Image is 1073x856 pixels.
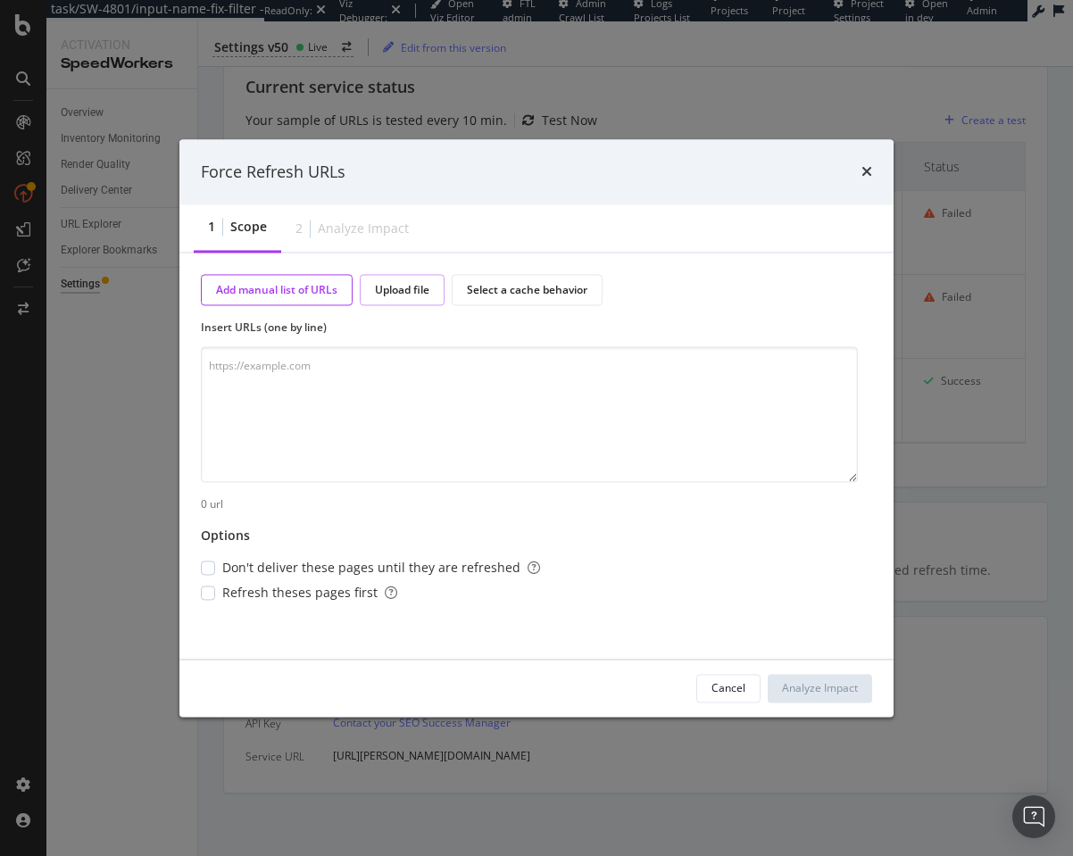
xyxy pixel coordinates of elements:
[208,219,215,237] div: 1
[179,139,894,717] div: modal
[295,220,303,237] div: 2
[201,497,872,512] div: 0 url
[222,584,397,602] span: Refresh theses pages first
[216,283,337,298] div: Add manual list of URLs
[201,527,250,544] div: Options
[375,283,429,298] div: Upload file
[782,680,858,695] div: Analyze Impact
[861,161,872,184] div: times
[318,220,409,237] div: Analyze Impact
[467,283,587,298] div: Select a cache behavior
[230,219,267,237] div: Scope
[222,559,540,577] span: Don't deliver these pages until they are refreshed
[768,674,872,702] button: Analyze Impact
[1012,795,1055,838] div: Open Intercom Messenger
[696,674,761,702] button: Cancel
[711,680,745,695] div: Cancel
[201,320,858,336] label: Insert URLs (one by line)
[201,161,345,184] div: Force Refresh URLs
